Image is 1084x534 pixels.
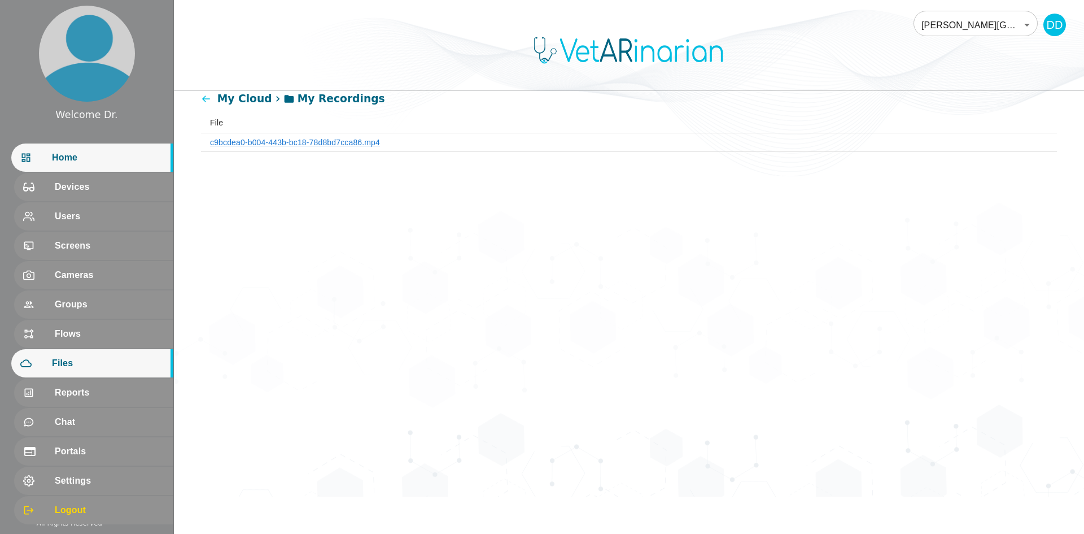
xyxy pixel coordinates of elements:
[14,232,173,260] div: Screens
[52,151,164,164] span: Home
[55,239,164,253] span: Screens
[52,357,164,370] span: Files
[14,379,173,407] div: Reports
[201,112,1057,152] table: purchases
[55,298,164,311] span: Groups
[201,112,1057,133] th: File
[14,290,173,319] div: Groups
[913,9,1038,41] div: [PERSON_NAME][GEOGRAPHIC_DATA]
[55,415,164,429] span: Chat
[55,327,164,341] span: Flows
[210,138,380,147] a: c9bcdea0-b004-443b-bc18-78d8bd7cca86.mp4
[55,503,164,517] span: Logout
[14,408,173,436] div: Chat
[11,144,173,172] div: Home
[14,173,173,201] div: Devices
[14,496,173,524] div: Logout
[55,180,164,194] span: Devices
[55,474,164,488] span: Settings
[201,91,272,107] div: My Cloud
[14,261,173,289] div: Cameras
[55,445,164,458] span: Portals
[14,467,173,495] div: Settings
[11,349,173,377] div: Files
[55,210,164,223] span: Users
[298,93,385,105] span: My Recordings
[55,107,117,122] div: Welcome Dr.
[55,268,164,282] span: Cameras
[1043,14,1066,36] div: DD
[527,36,731,64] img: Logo
[14,320,173,348] div: Flows
[55,386,164,400] span: Reports
[14,202,173,231] div: Users
[39,6,135,102] img: profile.png
[14,437,173,466] div: Portals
